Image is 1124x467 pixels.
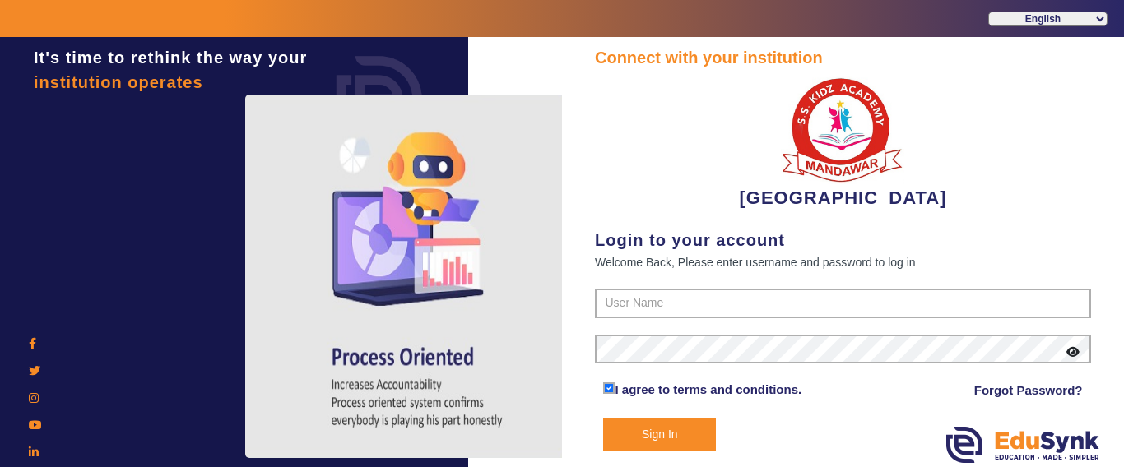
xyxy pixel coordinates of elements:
button: Sign In [603,418,716,451]
input: User Name [595,289,1091,318]
img: login.png [318,37,441,160]
span: It's time to rethink the way your [34,49,307,67]
div: Connect with your institution [595,45,1091,70]
a: Forgot Password? [974,381,1083,400]
img: b9104f0a-387a-4379-b368-ffa933cda262 [781,70,904,184]
span: institution operates [34,73,203,91]
a: I agree to terms and conditions. [615,382,801,396]
div: [GEOGRAPHIC_DATA] [595,70,1091,211]
div: Welcome Back, Please enter username and password to log in [595,252,1091,272]
div: Login to your account [595,228,1091,252]
img: login4.png [245,95,591,458]
img: edusynk.png [946,427,1099,463]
